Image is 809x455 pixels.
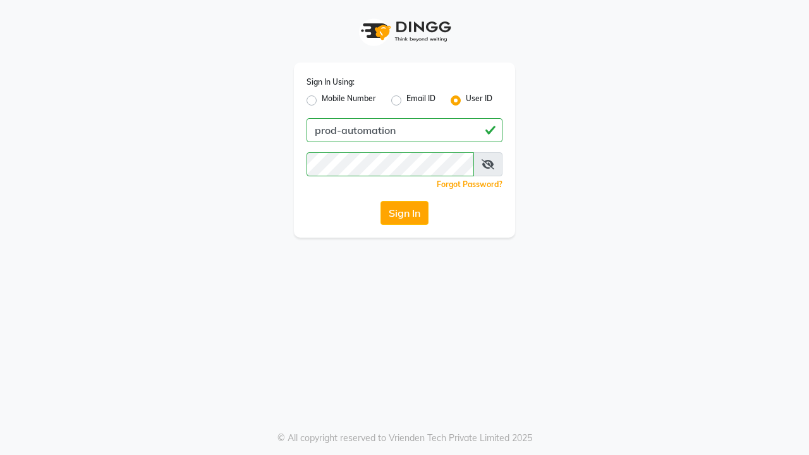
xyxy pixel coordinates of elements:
[322,93,376,108] label: Mobile Number
[406,93,435,108] label: Email ID
[380,201,429,225] button: Sign In
[466,93,492,108] label: User ID
[307,152,474,176] input: Username
[437,179,502,189] a: Forgot Password?
[354,13,455,50] img: logo1.svg
[307,118,502,142] input: Username
[307,76,355,88] label: Sign In Using:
